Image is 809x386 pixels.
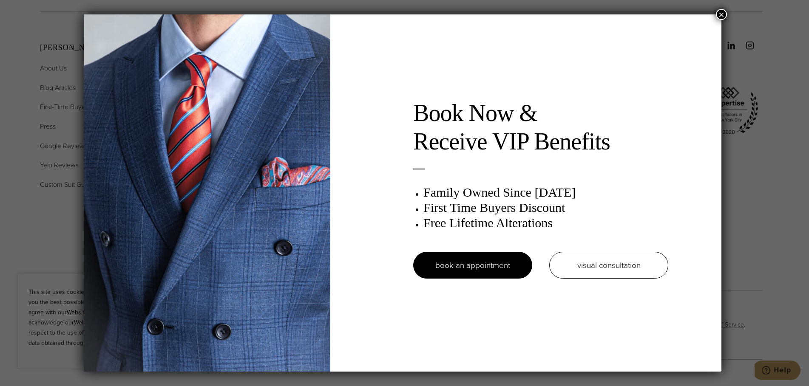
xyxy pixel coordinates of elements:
[423,200,668,215] h3: First Time Buyers Discount
[413,252,532,279] a: book an appointment
[413,99,668,156] h2: Book Now & Receive VIP Benefits
[423,185,668,200] h3: Family Owned Since [DATE]
[716,9,727,20] button: Close
[549,252,668,279] a: visual consultation
[423,215,668,231] h3: Free Lifetime Alterations
[19,6,37,14] span: Help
